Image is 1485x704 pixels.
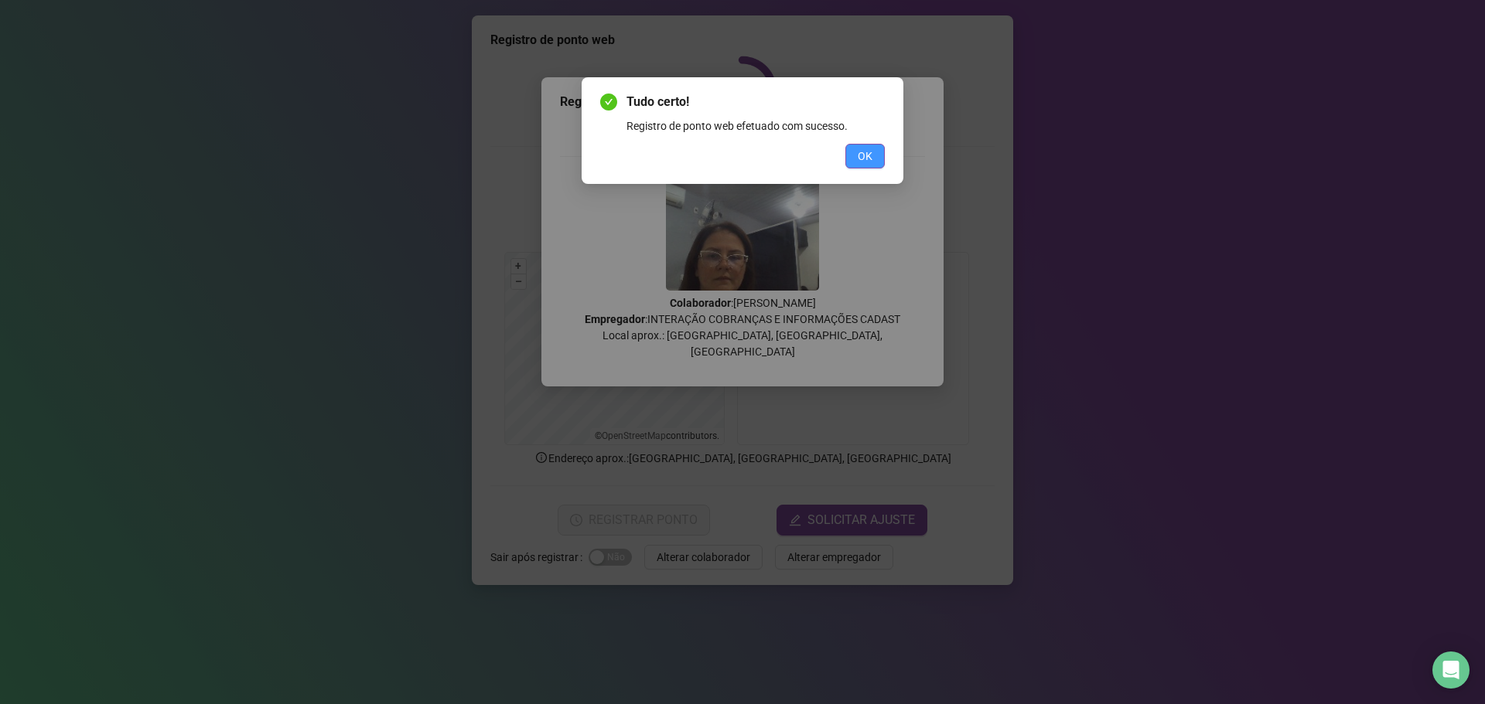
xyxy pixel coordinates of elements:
div: Registro de ponto web efetuado com sucesso. [626,117,885,134]
button: OK [845,144,885,168]
span: OK [858,148,872,165]
span: Tudo certo! [626,93,885,111]
div: Open Intercom Messenger [1432,651,1470,689]
span: check-circle [600,94,617,111]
